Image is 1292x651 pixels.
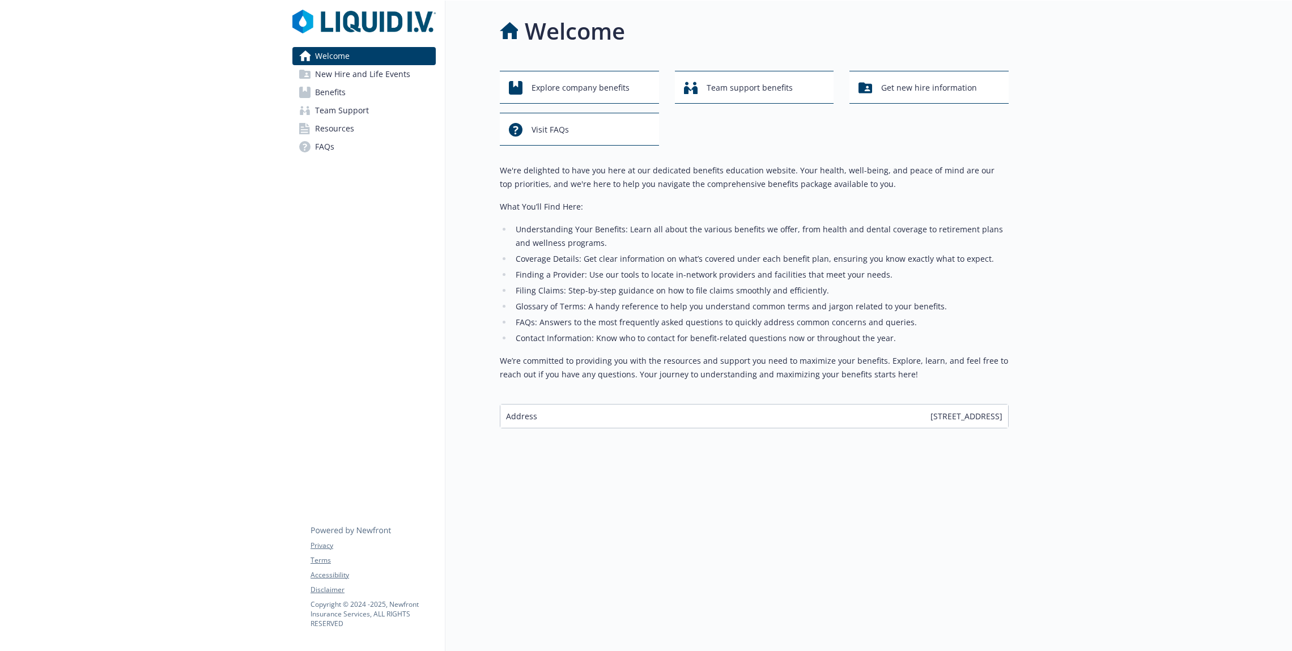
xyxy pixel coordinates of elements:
[292,83,436,101] a: Benefits
[512,252,1009,266] li: Coverage Details: Get clear information on what’s covered under each benefit plan, ensuring you k...
[512,223,1009,250] li: Understanding Your Benefits: Learn all about the various benefits we offer, from health and denta...
[525,14,625,48] h1: Welcome
[292,65,436,83] a: New Hire and Life Events
[311,585,435,595] a: Disclaimer
[311,599,435,628] p: Copyright © 2024 - 2025 , Newfront Insurance Services, ALL RIGHTS RESERVED
[849,71,1009,104] button: Get new hire information
[315,120,354,138] span: Resources
[292,138,436,156] a: FAQs
[292,120,436,138] a: Resources
[315,101,369,120] span: Team Support
[315,83,346,101] span: Benefits
[707,77,793,99] span: Team support benefits
[512,268,1009,282] li: Finding a Provider: Use our tools to locate in-network providers and facilities that meet your ne...
[532,119,569,141] span: Visit FAQs
[512,316,1009,329] li: FAQs: Answers to the most frequently asked questions to quickly address common concerns and queries.
[315,138,334,156] span: FAQs
[500,354,1009,381] p: We’re committed to providing you with the resources and support you need to maximize your benefit...
[311,555,435,565] a: Terms
[315,47,350,65] span: Welcome
[311,541,435,551] a: Privacy
[500,113,659,146] button: Visit FAQs
[500,200,1009,214] p: What You’ll Find Here:
[512,300,1009,313] li: Glossary of Terms: A handy reference to help you understand common terms and jargon related to yo...
[506,410,537,422] span: Address
[500,71,659,104] button: Explore company benefits
[311,570,435,580] a: Accessibility
[512,284,1009,297] li: Filing Claims: Step-by-step guidance on how to file claims smoothly and efficiently.
[292,47,436,65] a: Welcome
[500,164,1009,191] p: We're delighted to have you here at our dedicated benefits education website. Your health, well-b...
[881,77,977,99] span: Get new hire information
[315,65,410,83] span: New Hire and Life Events
[675,71,834,104] button: Team support benefits
[512,331,1009,345] li: Contact Information: Know who to contact for benefit-related questions now or throughout the year.
[930,410,1002,422] span: [STREET_ADDRESS]
[292,101,436,120] a: Team Support
[532,77,630,99] span: Explore company benefits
